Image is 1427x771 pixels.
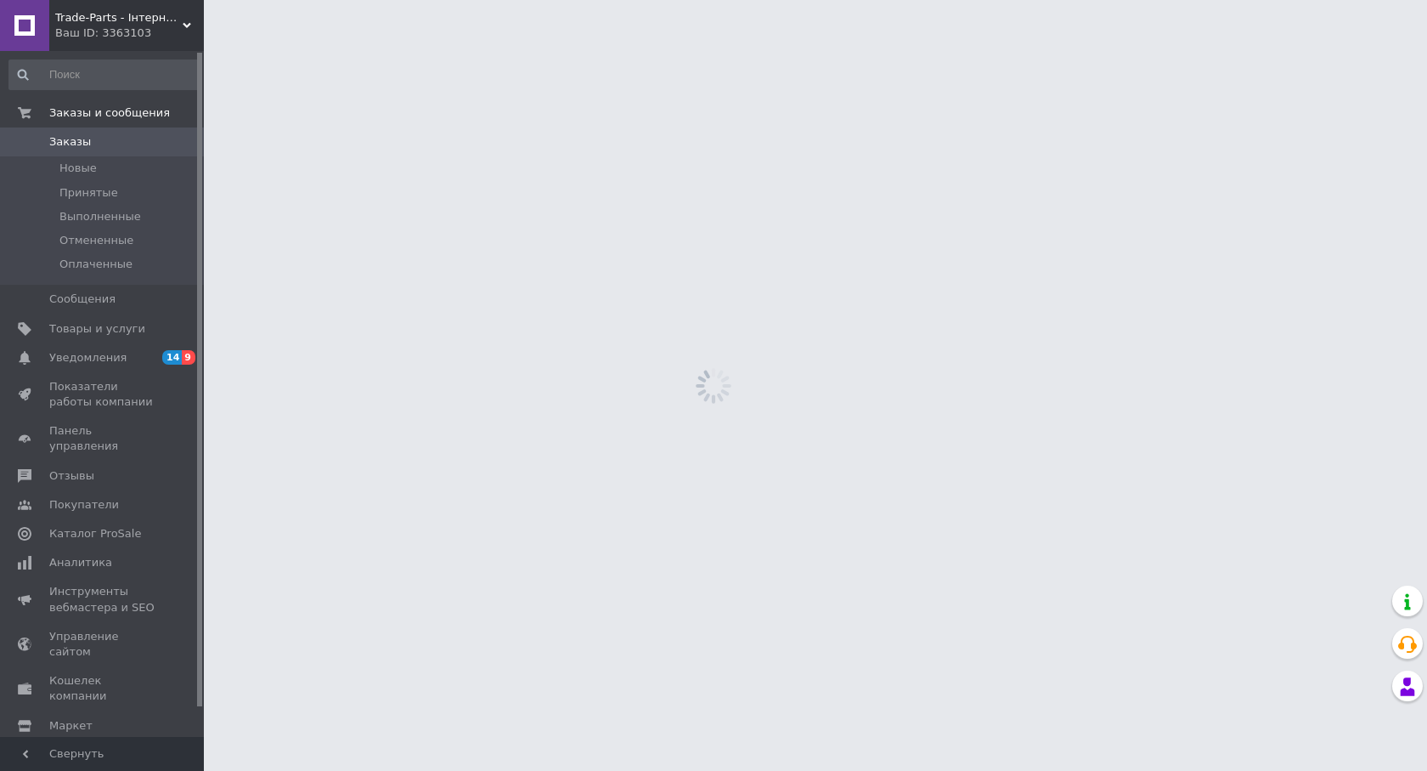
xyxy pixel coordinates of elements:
div: Ваш ID: 3363103 [55,26,204,41]
span: Управление сайтом [49,629,157,660]
span: Сообщения [49,292,116,307]
span: Показатели работы компании [49,379,157,410]
span: Оплаченные [59,257,133,272]
span: Уведомления [49,350,127,366]
span: Отмененные [59,233,133,248]
span: Каталог ProSale [49,526,141,541]
span: Отзывы [49,468,94,484]
span: 9 [182,350,195,365]
span: Заказы [49,134,91,150]
span: Панель управления [49,423,157,454]
span: Аналитика [49,555,112,570]
span: Заказы и сообщения [49,105,170,121]
span: Принятые [59,185,118,201]
span: 14 [162,350,182,365]
span: Маркет [49,718,93,734]
span: Покупатели [49,497,119,513]
span: Новые [59,161,97,176]
span: Инструменты вебмастера и SEO [49,584,157,615]
span: Кошелек компании [49,673,157,704]
span: Товары и услуги [49,321,145,337]
input: Поиск [8,60,200,90]
span: Trade-Parts - Інтернет магазин автозапчастин [55,10,183,26]
span: Выполненные [59,209,141,224]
